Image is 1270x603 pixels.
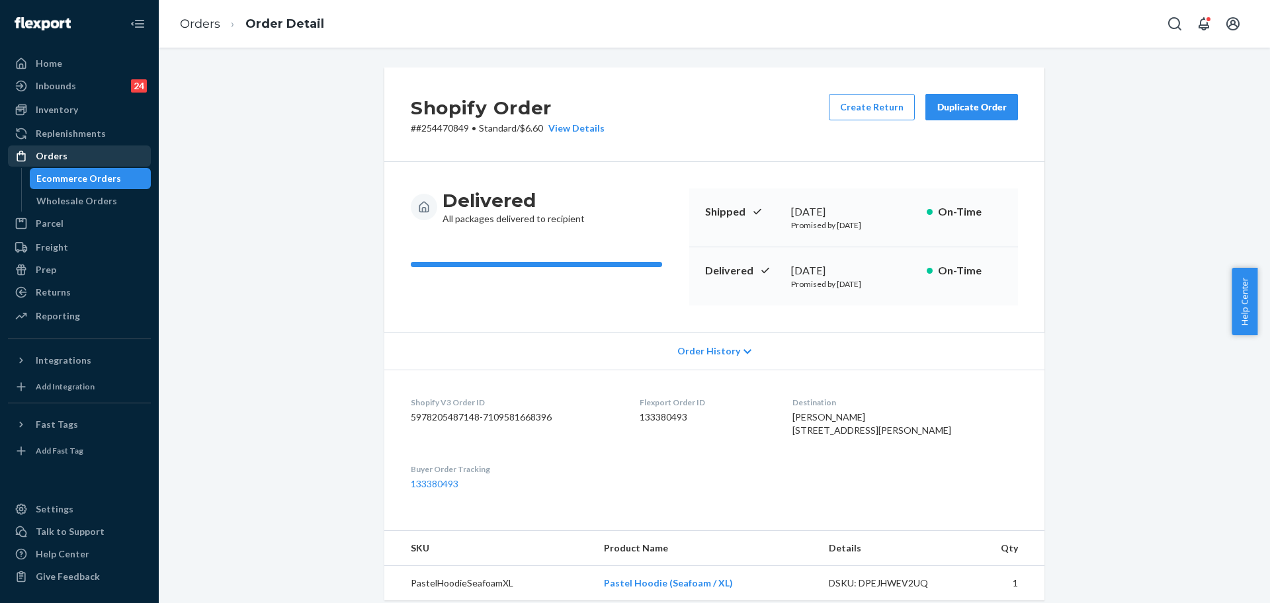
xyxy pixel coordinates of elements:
a: Add Fast Tag [8,440,151,462]
dt: Flexport Order ID [640,397,772,408]
td: 1 [963,566,1044,601]
th: Details [818,531,964,566]
div: Settings [36,502,73,516]
div: Add Fast Tag [36,445,83,456]
div: Freight [36,241,68,254]
ol: breadcrumbs [169,5,335,44]
div: All packages delivered to recipient [443,188,585,225]
button: Open Search Box [1162,11,1188,37]
a: Inbounds24 [8,75,151,97]
div: Returns [36,286,71,299]
div: Duplicate Order [937,100,1007,114]
div: Ecommerce Orders [36,172,121,185]
button: Open notifications [1191,11,1217,37]
a: Prep [8,259,151,280]
button: Help Center [1232,268,1257,335]
div: Talk to Support [36,525,105,538]
dd: 133380493 [640,411,772,424]
a: Reporting [8,305,151,327]
button: View Details [543,122,605,135]
a: Returns [8,282,151,303]
h3: Delivered [443,188,585,212]
button: Close Navigation [124,11,151,37]
a: Help Center [8,543,151,565]
div: Replenishments [36,127,106,140]
div: [DATE] [791,204,916,220]
a: Wholesale Orders [30,190,151,212]
div: Prep [36,263,56,276]
div: Orders [36,149,67,163]
img: Flexport logo [15,17,71,30]
div: Give Feedback [36,570,100,583]
th: Qty [963,531,1044,566]
a: Settings [8,499,151,520]
dd: 5978205487148-7109581668396 [411,411,618,424]
a: Order Detail [245,17,324,31]
p: # #254470849 / $6.60 [411,122,605,135]
td: PastelHoodieSeafoamXL [384,566,593,601]
a: 133380493 [411,478,458,489]
button: Integrations [8,350,151,371]
button: Duplicate Order [925,94,1018,120]
button: Create Return [829,94,915,120]
div: Add Integration [36,381,95,392]
div: Parcel [36,217,63,230]
p: On-Time [938,263,1002,278]
div: DSKU: DPEJHWEV2UQ [829,577,953,590]
dt: Destination [792,397,1018,408]
a: Orders [180,17,220,31]
div: Integrations [36,354,91,367]
a: Add Integration [8,376,151,397]
h2: Shopify Order [411,94,605,122]
div: Inventory [36,103,78,116]
button: Open account menu [1220,11,1246,37]
div: Wholesale Orders [36,194,117,208]
dt: Buyer Order Tracking [411,463,618,475]
a: Talk to Support [8,521,151,542]
a: Parcel [8,213,151,234]
p: Promised by [DATE] [791,220,916,231]
p: On-Time [938,204,1002,220]
button: Fast Tags [8,414,151,435]
p: Promised by [DATE] [791,278,916,290]
span: • [472,122,476,134]
span: Order History [677,344,740,358]
p: Shipped [705,204,781,220]
div: Fast Tags [36,418,78,431]
div: Home [36,57,62,70]
a: Freight [8,237,151,258]
a: Home [8,53,151,74]
a: Pastel Hoodie (Seafoam / XL) [604,577,733,588]
div: 24 [131,79,147,93]
span: Standard [479,122,517,134]
div: Help Center [36,547,89,561]
div: Reporting [36,309,80,323]
a: Replenishments [8,123,151,144]
dt: Shopify V3 Order ID [411,397,618,408]
a: Inventory [8,99,151,120]
button: Give Feedback [8,566,151,587]
span: [PERSON_NAME] [STREET_ADDRESS][PERSON_NAME] [792,411,951,436]
th: Product Name [593,531,818,566]
div: [DATE] [791,263,916,278]
th: SKU [384,531,593,566]
p: Delivered [705,263,781,278]
a: Ecommerce Orders [30,168,151,189]
a: Orders [8,145,151,167]
div: Inbounds [36,79,76,93]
